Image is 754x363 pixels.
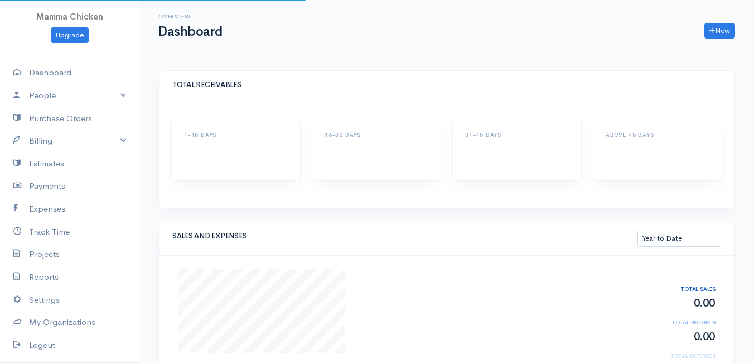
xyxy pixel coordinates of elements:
h1: Dashboard [158,25,223,39]
h2: 0.00 [635,297,716,309]
a: Upgrade [51,27,89,44]
span: Mamma Chicken [36,11,103,22]
a: New [704,23,735,39]
h5: SALES AND EXPENSES [172,232,637,240]
h6: ABOVE 45 DAYS [606,132,709,138]
h6: 16-30 DAYS [325,132,428,138]
h6: 1-15 DAYS [184,132,288,138]
h6: Overview [158,13,223,20]
h6: TOTAL EXPENSES [635,353,716,359]
h6: TOTAL SALES [635,286,716,292]
h5: TOTAL RECEIVABLES [172,81,721,89]
h2: 0.00 [635,331,716,343]
h6: 31-45 DAYS [465,132,569,138]
h6: TOTAL RECEIPTS [635,319,716,326]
